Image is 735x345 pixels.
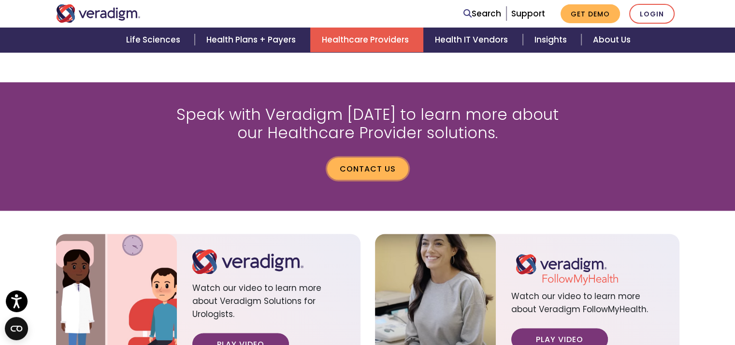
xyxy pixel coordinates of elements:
a: Healthcare Providers [310,28,423,52]
a: Login [629,4,675,24]
a: Insights [523,28,581,52]
a: Life Sciences [115,28,195,52]
span: Watch our video to learn more about Veradigm FollowMyHealth. [511,288,664,328]
button: Open CMP widget [5,317,28,340]
span: Watch our video to learn more about Veradigm Solutions for Urologists. [192,274,345,333]
a: Health Plans + Payers [195,28,310,52]
img: Veradigm logo [56,4,141,23]
a: Get Demo [561,4,620,23]
a: Health IT Vendors [423,28,522,52]
a: Contact us [327,158,408,180]
a: Support [511,8,545,19]
img: veradigm-followmyhealth-stacked.svg [511,249,622,288]
h2: Speak with Veradigm [DATE] to learn more about our Healthcare Provider solutions. [162,105,573,143]
iframe: Drift Chat Widget [543,24,723,333]
img: logo.svg [192,249,303,274]
a: Search [463,7,501,20]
